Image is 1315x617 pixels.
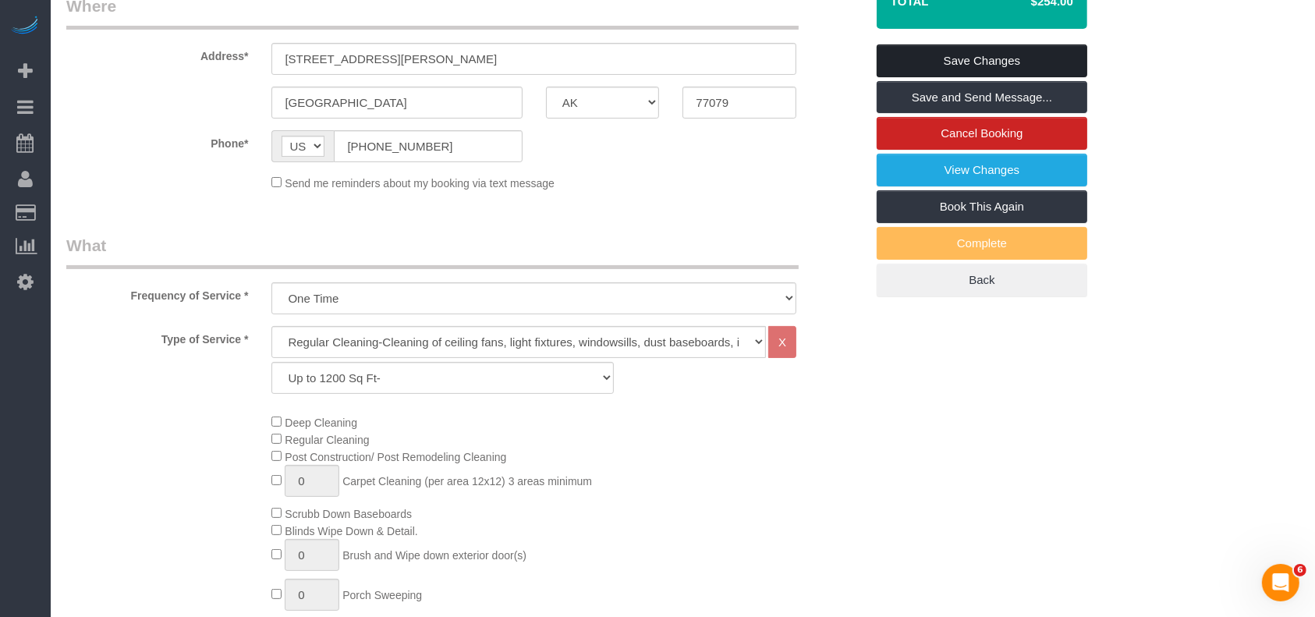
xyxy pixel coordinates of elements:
[9,16,41,37] img: Automaid Logo
[285,508,412,520] span: Scrubb Down Baseboards
[334,130,522,162] input: Phone*
[285,434,369,446] span: Regular Cleaning
[66,234,799,269] legend: What
[285,451,506,463] span: Post Construction/ Post Remodeling Cleaning
[285,417,357,429] span: Deep Cleaning
[342,589,422,601] span: Porch Sweeping
[55,130,260,151] label: Phone*
[877,154,1087,186] a: View Changes
[285,525,417,537] span: Blinds Wipe Down & Detail.
[1262,564,1299,601] iframe: Intercom live chat
[877,117,1087,150] a: Cancel Booking
[285,177,555,190] span: Send me reminders about my booking via text message
[55,326,260,347] label: Type of Service *
[55,43,260,64] label: Address*
[682,87,796,119] input: Zip Code*
[342,549,526,562] span: Brush and Wipe down exterior door(s)
[877,44,1087,77] a: Save Changes
[877,264,1087,296] a: Back
[1294,564,1306,576] span: 6
[342,475,592,488] span: Carpet Cleaning (per area 12x12) 3 areas minimum
[55,282,260,303] label: Frequency of Service *
[271,87,522,119] input: City*
[877,81,1087,114] a: Save and Send Message...
[877,190,1087,223] a: Book This Again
